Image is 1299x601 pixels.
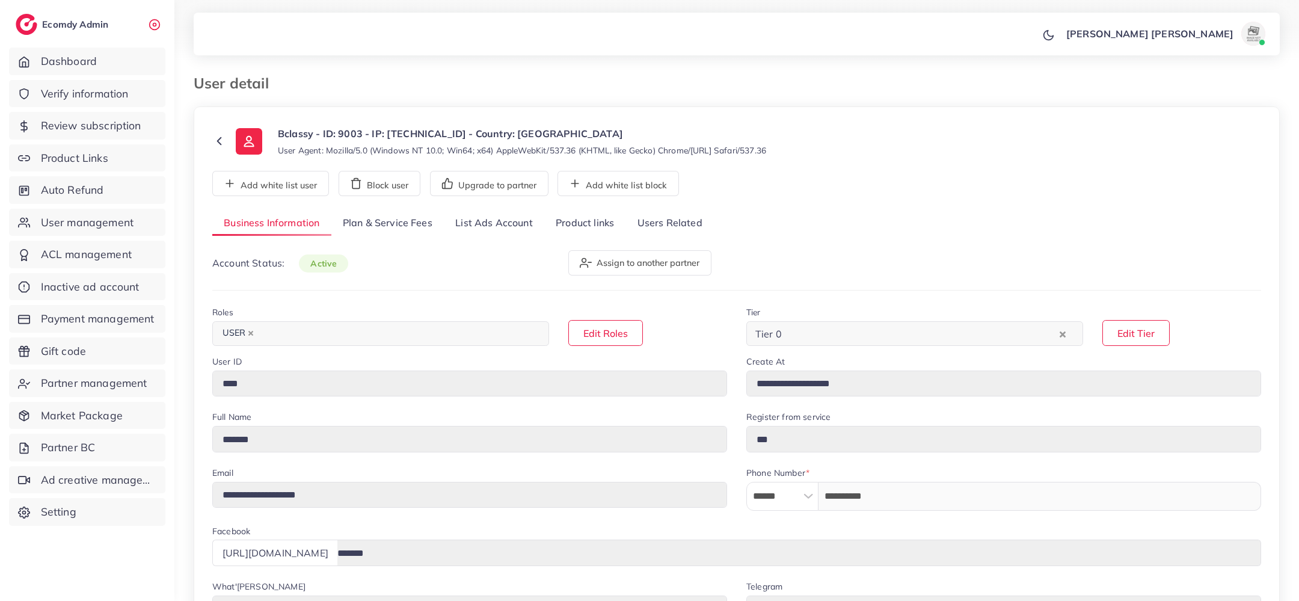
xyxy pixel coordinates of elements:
[9,112,165,140] a: Review subscription
[41,344,86,359] span: Gift code
[41,408,123,424] span: Market Package
[41,440,96,455] span: Partner BC
[41,150,108,166] span: Product Links
[9,48,165,75] a: Dashboard
[212,321,549,346] div: Search for option
[9,402,165,430] a: Market Package
[9,273,165,301] a: Inactive ad account
[41,472,156,488] span: Ad creative management
[16,14,37,35] img: logo
[9,80,165,108] a: Verify information
[1066,26,1233,41] p: [PERSON_NAME] [PERSON_NAME]
[16,14,111,35] a: logoEcomdy Admin
[9,466,165,494] a: Ad creative management
[41,182,104,198] span: Auto Refund
[41,86,129,102] span: Verify information
[41,279,140,295] span: Inactive ad account
[9,369,165,397] a: Partner management
[41,215,134,230] span: User management
[785,324,1057,343] input: Search for option
[9,176,165,204] a: Auto Refund
[41,311,155,327] span: Payment management
[42,19,111,30] h2: Ecomdy Admin
[41,247,132,262] span: ACL management
[260,324,533,343] input: Search for option
[9,434,165,461] a: Partner BC
[9,144,165,172] a: Product Links
[41,54,97,69] span: Dashboard
[9,241,165,268] a: ACL management
[746,321,1083,346] div: Search for option
[9,305,165,333] a: Payment management
[41,118,141,134] span: Review subscription
[41,504,76,520] span: Setting
[9,209,165,236] a: User management
[9,337,165,365] a: Gift code
[1241,22,1265,46] img: avatar
[41,375,147,391] span: Partner management
[9,498,165,526] a: Setting
[1060,22,1270,46] a: [PERSON_NAME] [PERSON_NAME]avatar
